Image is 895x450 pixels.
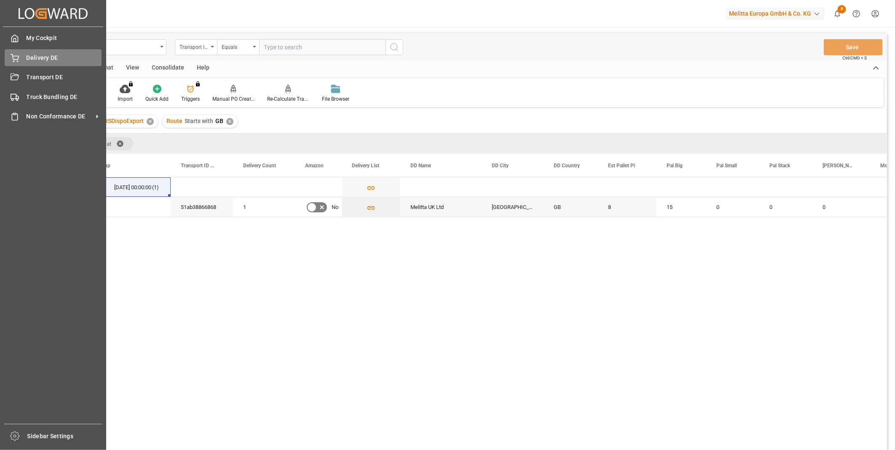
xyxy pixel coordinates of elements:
[212,95,255,103] div: Manual PO Creation
[267,95,309,103] div: Re-Calculate Transport Costs
[847,4,866,23] button: Help Center
[185,118,213,124] span: Starts with
[554,163,580,169] span: DD Country
[5,69,102,86] a: Transport DE
[5,30,102,46] a: My Cockpit
[27,54,102,62] span: Delivery DE
[175,39,217,55] button: open menu
[233,197,295,217] div: 1
[410,163,431,169] span: DD Name
[27,73,102,82] span: Transport DE
[332,198,338,217] span: No
[243,163,276,169] span: Delivery Count
[667,163,683,169] span: Pal Big
[217,39,259,55] button: open menu
[147,118,154,125] div: ✕
[824,39,883,55] button: Save
[27,432,103,441] span: Sidebar Settings
[386,39,403,55] button: search button
[608,163,635,169] span: Est Pallet Pl
[259,39,386,55] input: Type to search
[120,61,145,75] div: View
[152,178,159,197] span: (1)
[400,197,482,217] div: Melitta UK Ltd
[114,178,151,197] div: [DATE] 00:00:00
[180,41,208,51] div: Transport ID Logward
[838,5,846,13] span: 8
[145,61,190,75] div: Consolidate
[716,163,737,169] span: Pal Small
[190,61,216,75] div: Help
[544,197,598,217] div: GB
[226,118,233,125] div: ✕
[759,197,812,217] div: 0
[322,95,349,103] div: File Browser
[352,163,379,169] span: Delivery List
[222,41,250,51] div: Equals
[706,197,759,217] div: 0
[726,5,828,21] button: Melitta Europa GmbH & Co. KG
[215,118,223,124] span: GB
[166,118,182,124] span: Route
[726,8,825,20] div: Melitta Europa GmbH & Co. KG
[823,163,852,169] span: [PERSON_NAME]
[492,163,509,169] span: DD City
[842,55,867,61] span: Ctrl/CMD + S
[598,197,657,217] div: 8
[145,95,169,103] div: Quick Add
[5,88,102,105] a: Truck Bundling DE
[27,112,93,121] span: Non Conformance DE
[171,197,233,217] div: 51ab38866868
[5,49,102,66] a: Delivery DE
[27,93,102,102] span: Truck Bundling DE
[769,163,790,169] span: Pal Stack
[181,163,215,169] span: Transport ID Logward
[305,163,324,169] span: Amazon
[482,197,544,217] div: [GEOGRAPHIC_DATA] / [GEOGRAPHIC_DATA]
[828,4,847,23] button: show 8 new notifications
[27,34,102,43] span: My Cockpit
[657,197,706,217] div: 15
[812,197,870,217] div: 0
